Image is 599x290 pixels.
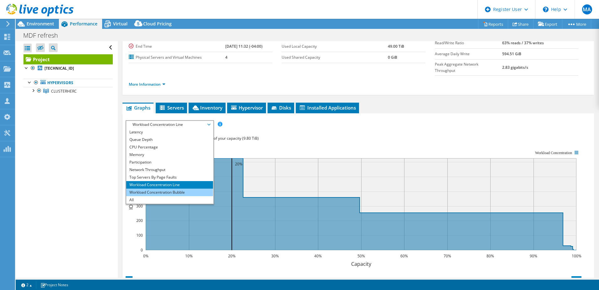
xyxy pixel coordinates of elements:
li: All [126,196,213,204]
label: Used Shared Capacity [282,54,388,61]
span: CLUSTERHERC [51,89,77,94]
a: CLUSTERHERC [23,87,113,95]
span: Inventory [192,105,222,111]
h1: MDF refresh [20,32,68,39]
span: 42% of IOPS falls on 20% of your capacity (9.80 TiB) [170,136,259,141]
b: 63% reads / 37% writes [502,40,544,46]
span: Workload Concentration Line [129,121,210,128]
li: Workload Concentration Bubble [126,189,213,196]
li: Participation [126,158,213,166]
span: Cloud Pricing [143,21,172,27]
a: Reports [478,19,508,29]
span: Hypervisor [230,105,263,111]
label: Used Local Capacity [282,43,388,50]
text: 70% [444,253,451,259]
text: Capacity [351,260,371,267]
b: 594.51 GiB [502,51,521,56]
label: Peak Aggregate Network Throughput [435,61,502,74]
li: Network Throughput [126,166,213,174]
text: 80% [487,253,494,259]
text: 300 [136,203,143,209]
li: Memory [126,151,213,158]
b: 0 GiB [388,55,397,60]
label: Average Daily Write [435,51,502,57]
text: 200 [136,218,143,223]
span: Performance [70,21,97,27]
svg: \n [543,7,549,12]
text: 50% [357,253,365,259]
label: Physical Servers and Virtual Machines [129,54,225,61]
text: 10% [185,253,193,259]
a: [TECHNICAL_ID] [23,64,113,72]
span: Disks [271,105,291,111]
b: [TECHNICAL_ID] [44,66,74,71]
text: 100 [136,233,143,238]
li: Workload Concentration Line [126,181,213,189]
b: 49.00 TiB [388,44,404,49]
text: 100% [571,253,581,259]
a: 2 [17,281,36,289]
label: End Time [129,43,225,50]
text: 60% [400,253,408,259]
a: Share [508,19,534,29]
a: Project [23,54,113,64]
text: 30% [271,253,279,259]
b: [DATE] 11:32 (-04:00) [225,44,263,49]
li: Top Servers By Page Faults [126,174,213,181]
text: Workload Concentration [535,151,572,155]
text: 20% [235,161,242,167]
label: Read/Write Ratio [435,40,502,46]
a: More [562,19,591,29]
li: Latency [126,128,213,136]
text: 0% [143,253,148,259]
text: IOPS [128,199,134,210]
text: 40% [314,253,322,259]
text: 0 [141,247,143,253]
text: 90% [530,253,537,259]
span: Graphs [126,105,150,111]
li: Queue Depth [126,136,213,143]
a: Hypervisors [23,79,113,87]
a: More Information [129,82,165,87]
a: Export [533,19,562,29]
span: MA [582,4,592,14]
span: Servers [159,105,184,111]
span: Environment [27,21,54,27]
li: CPU Percentage [126,143,213,151]
span: Virtual [113,21,128,27]
b: 4 [225,55,227,60]
text: 20% [228,253,236,259]
b: 2.83 gigabits/s [502,65,528,70]
span: Installed Applications [299,105,356,111]
a: Project Notes [36,281,73,289]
